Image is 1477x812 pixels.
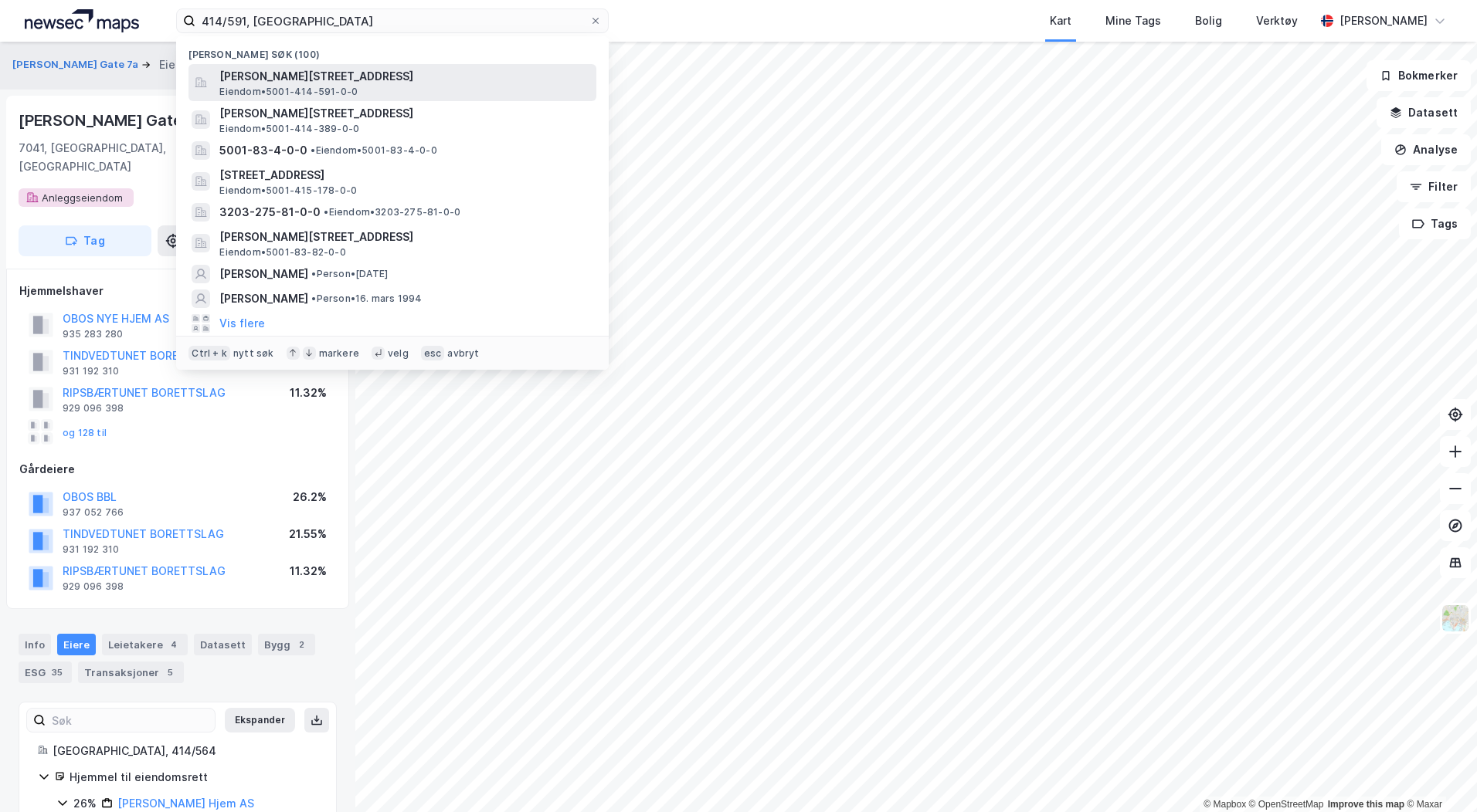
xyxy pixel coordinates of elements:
span: [PERSON_NAME] [219,265,308,283]
span: [PERSON_NAME][STREET_ADDRESS] [219,228,590,246]
div: Gårdeiere [19,460,336,479]
div: Ctrl + k [188,346,230,361]
a: [PERSON_NAME] Hjem AS [117,797,254,810]
span: Eiendom • 5001-83-4-0-0 [311,144,436,157]
button: Vis flere [219,314,265,333]
button: [PERSON_NAME] Gate 7a [12,57,141,73]
span: Person • 16. mars 1994 [311,293,422,305]
button: Ekspander [225,708,295,732]
button: Filter [1397,171,1471,202]
div: 937 052 766 [63,506,124,519]
div: 2 [294,637,309,652]
div: Bolig [1195,12,1222,30]
span: • [311,268,316,279]
button: Tags [1399,208,1471,239]
button: Datasett [1377,97,1471,128]
div: 21.55% [289,525,327,543]
div: Info [19,634,51,655]
span: [PERSON_NAME] [219,289,308,308]
div: 931 192 310 [63,365,119,377]
div: 26.2% [293,488,327,506]
span: [PERSON_NAME][STREET_ADDRESS] [219,67,590,86]
div: Mine Tags [1105,12,1161,30]
div: 929 096 398 [63,402,124,414]
a: OpenStreetMap [1249,799,1324,810]
div: Kart [1050,12,1071,30]
span: 3203-275-81-0-0 [219,203,321,222]
div: 35 [49,665,66,680]
div: [PERSON_NAME] Gate 7 [19,108,198,133]
div: 931 192 310 [63,543,119,556]
div: markere [319,347,359,360]
div: esc [421,346,445,361]
div: velg [388,347,409,360]
span: Eiendom • 5001-83-82-0-0 [219,246,345,259]
a: Mapbox [1204,799,1246,810]
span: Eiendom • 5001-415-178-0-0 [219,184,357,197]
div: 4 [166,637,182,652]
div: Hjemmel til eiendomsrett [70,768,317,787]
div: [PERSON_NAME] søk (100) [176,36,609,64]
span: Eiendom • 5001-414-389-0-0 [219,123,359,135]
img: logo.a4113a55bc3d86da70a041830d287a7e.svg [25,9,139,32]
div: Leietakere [102,634,188,655]
div: Bygg [258,634,315,655]
span: • [311,144,315,156]
div: [PERSON_NAME] [1339,12,1428,30]
span: [PERSON_NAME][STREET_ADDRESS] [219,104,590,123]
div: Verktøy [1256,12,1298,30]
div: 935 283 280 [63,328,123,340]
button: Bokmerker [1367,60,1471,91]
iframe: Chat Widget [1400,738,1477,812]
div: Eiendom [159,56,205,74]
div: Datasett [194,634,252,655]
span: Eiendom • 5001-414-591-0-0 [219,86,358,98]
span: Person • [DATE] [311,268,388,280]
div: 5 [162,665,178,680]
button: Analyse [1381,134,1471,165]
span: • [324,206,328,218]
span: [STREET_ADDRESS] [219,166,590,184]
button: Tag [19,225,151,256]
input: Søk på adresse, matrikkel, gårdeiere, leietakere eller personer [195,9,589,32]
div: ESG [19,661,72,683]
div: Transaksjoner [78,661,184,683]
a: Improve this map [1328,799,1404,810]
div: Eiere [57,634,96,655]
div: [GEOGRAPHIC_DATA], 414/564 [53,742,317,760]
div: Hjemmelshaver [19,282,336,300]
div: 11.32% [290,384,327,402]
span: Eiendom • 3203-275-81-0-0 [324,206,460,218]
img: Z [1441,604,1470,633]
div: nytt søk [233,347,274,360]
div: 11.32% [290,562,327,580]
div: 929 096 398 [63,580,124,593]
div: avbryt [447,347,479,360]
span: 5001-83-4-0-0 [219,141,307,160]
div: 7041, [GEOGRAPHIC_DATA], [GEOGRAPHIC_DATA] [19,139,213,176]
div: Kontrollprogram for chat [1400,738,1477,812]
input: Søk [46,709,215,732]
span: • [311,293,316,304]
